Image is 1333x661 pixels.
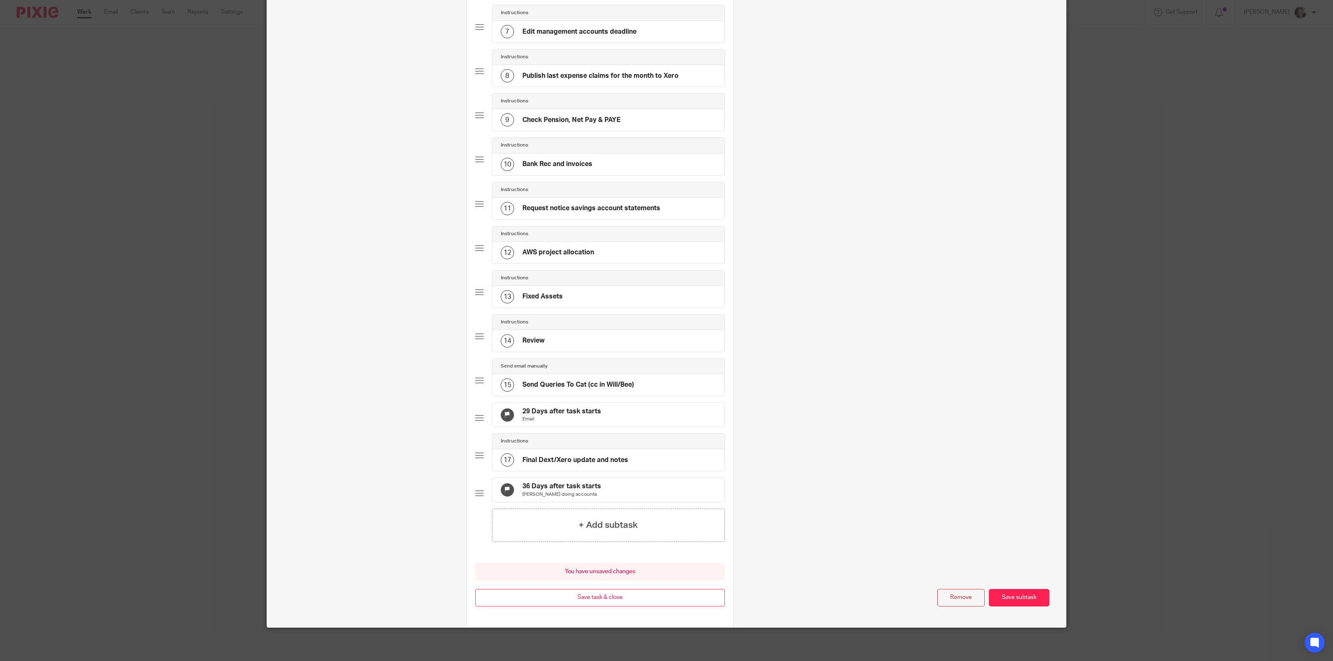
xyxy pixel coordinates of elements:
[501,98,528,104] h4: Instructions
[522,204,660,213] h4: Request notice savings account statements
[522,336,544,345] h4: Review
[522,27,637,36] h4: Edit management accounts deadline
[522,416,601,422] p: Email
[501,363,547,370] h4: Send email manually
[522,248,594,257] h4: AWS project allocation
[501,186,528,193] h4: Instructions
[501,202,514,215] div: 11
[522,292,563,301] h4: Fixed Assets
[501,113,514,127] div: 9
[501,334,514,348] div: 14
[989,589,1049,607] button: Save subtask
[501,69,514,82] div: 8
[522,72,679,80] h4: Publish last expense claims for the month to Xero
[501,275,528,281] h4: Instructions
[475,589,725,607] button: Save task & close
[522,380,634,389] h4: Send Queries To Cat (cc in Will/Bee)
[501,10,528,16] h4: Instructions
[501,290,514,303] div: 13
[937,589,985,607] button: Remove
[522,116,621,124] h4: Check Pension, Net Pay & PAYE
[475,563,725,581] div: You have unsaved changes
[501,231,528,237] h4: Instructions
[501,378,514,392] div: 15
[522,456,628,465] h4: Final Dext/Xero update and notes
[501,438,528,445] h4: Instructions
[522,160,592,169] h4: Bank Rec and invoices
[501,142,528,149] h4: Instructions
[501,158,514,171] div: 10
[522,482,601,491] h4: 36 Days after task starts
[501,246,514,259] div: 12
[501,25,514,38] div: 7
[501,319,528,326] h4: Instructions
[522,407,601,416] h4: 29 Days after task starts
[522,491,601,498] p: [PERSON_NAME] doing accounts
[501,453,514,467] div: 17
[501,54,528,60] h4: Instructions
[579,519,638,532] h4: + Add subtask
